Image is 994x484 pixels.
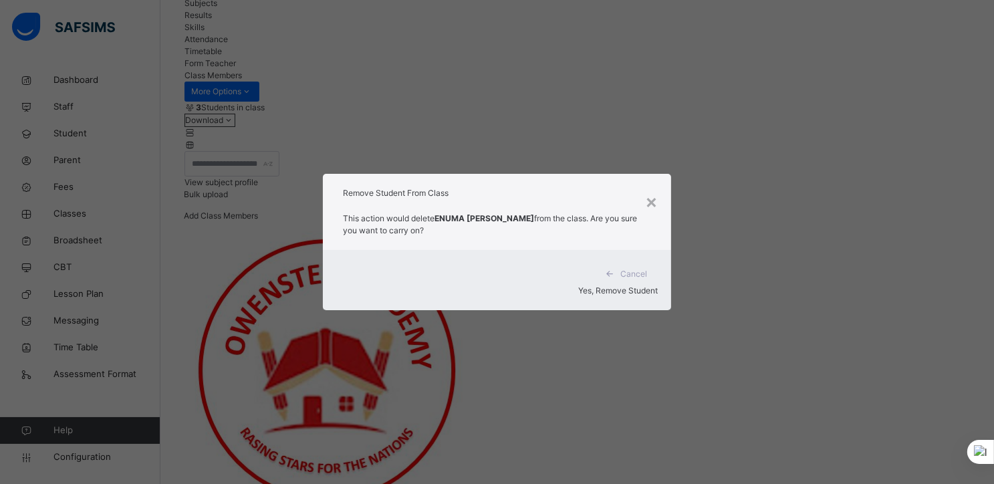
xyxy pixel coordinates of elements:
p: This action would delete from the class. Are you sure you want to carry on? [343,213,650,237]
div: × [645,187,658,215]
h1: Remove Student From Class [343,187,650,199]
span: Yes, Remove Student [578,285,658,295]
strong: ENUMA [PERSON_NAME] [434,213,534,223]
span: Cancel [620,268,647,280]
